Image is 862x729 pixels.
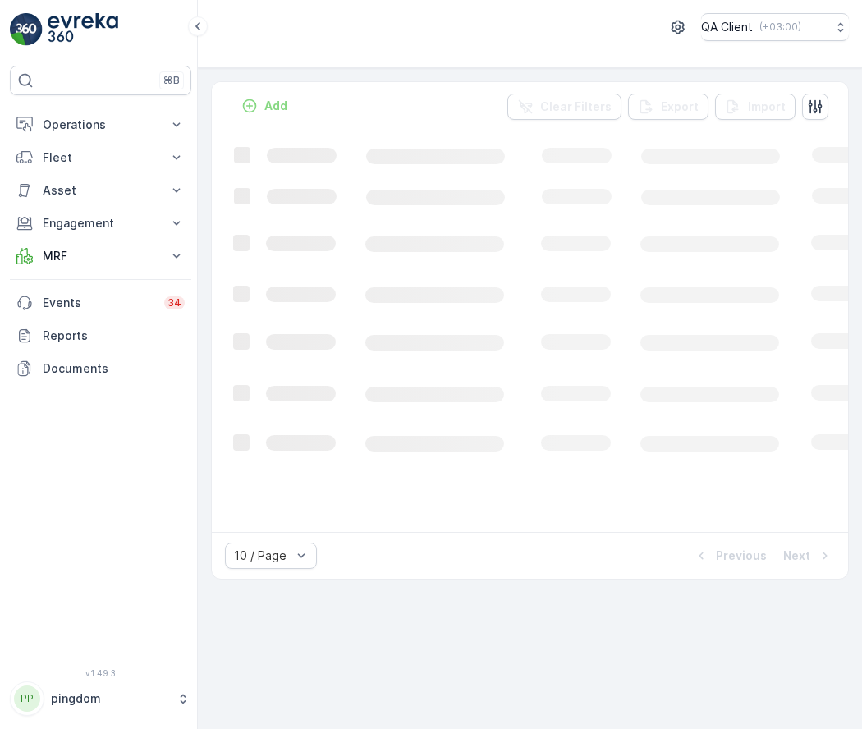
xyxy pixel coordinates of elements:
[628,94,708,120] button: Export
[748,99,786,115] p: Import
[235,96,294,116] button: Add
[783,548,810,564] p: Next
[43,117,158,133] p: Operations
[43,182,158,199] p: Asset
[10,141,191,174] button: Fleet
[43,149,158,166] p: Fleet
[10,681,191,716] button: PPpingdom
[51,690,168,707] p: pingdom
[10,319,191,352] a: Reports
[10,287,191,319] a: Events34
[10,668,191,678] span: v 1.49.3
[163,74,180,87] p: ⌘B
[715,94,796,120] button: Import
[43,360,185,377] p: Documents
[661,99,699,115] p: Export
[48,13,118,46] img: logo_light-DOdMpM7g.png
[10,174,191,207] button: Asset
[716,548,767,564] p: Previous
[701,19,753,35] p: QA Client
[43,215,158,232] p: Engagement
[782,546,835,566] button: Next
[10,240,191,273] button: MRF
[43,248,158,264] p: MRF
[10,207,191,240] button: Engagement
[507,94,621,120] button: Clear Filters
[14,685,40,712] div: PP
[691,546,768,566] button: Previous
[264,98,287,114] p: Add
[43,295,154,311] p: Events
[10,13,43,46] img: logo
[759,21,801,34] p: ( +03:00 )
[167,296,181,309] p: 34
[701,13,849,41] button: QA Client(+03:00)
[10,108,191,141] button: Operations
[10,352,191,385] a: Documents
[540,99,612,115] p: Clear Filters
[43,328,185,344] p: Reports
